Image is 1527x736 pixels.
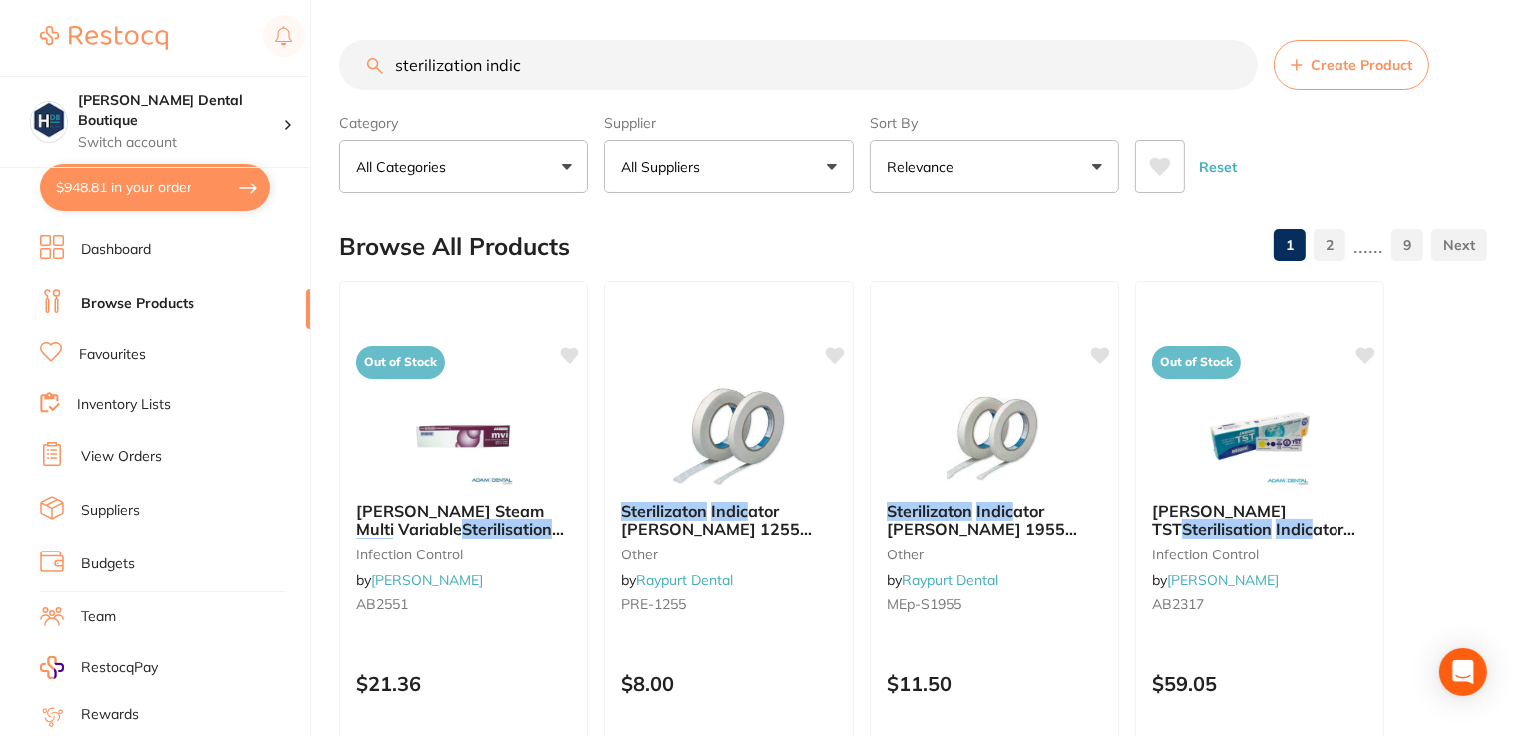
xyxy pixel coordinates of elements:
a: Favourites [79,345,146,365]
p: ...... [1353,234,1383,257]
a: 9 [1391,225,1423,265]
span: MEp-S1955 [887,595,961,613]
span: [PERSON_NAME] Steam Multi Variable [356,501,544,539]
b: Browne TST Sterilisation Indicator Strips Class [1152,502,1367,539]
span: by [1152,571,1279,589]
button: Relevance [870,140,1119,193]
a: [PERSON_NAME] [1167,571,1279,589]
em: Indic [1276,519,1313,539]
input: Search Products [339,40,1258,90]
a: Inventory Lists [77,395,171,415]
em: Indic [711,501,748,521]
a: 2 [1314,225,1345,265]
span: RestocqPay [81,658,158,678]
img: Sterilizaton Indicator Tape 1255 (12mm) [664,386,794,486]
img: Restocq Logo [40,26,168,50]
span: by [621,571,733,589]
button: Create Product [1274,40,1429,90]
em: Sterilizaton [887,501,972,521]
a: Raypurt Dental [636,571,733,589]
p: Relevance [887,157,961,177]
label: Category [339,114,588,132]
a: View Orders [81,447,162,467]
a: [PERSON_NAME] [371,571,483,589]
a: Restocq Logo [40,15,168,61]
span: PRE-1255 [621,595,686,613]
span: Out of Stock [1152,346,1241,379]
span: by [887,571,998,589]
p: $59.05 [1152,672,1367,695]
b: Sterilizaton Indicator Tape 1255 (12mm) [621,502,837,539]
button: All Suppliers [604,140,854,193]
button: Reset [1193,140,1243,193]
small: infection control [1152,547,1367,562]
span: ator Strips Class [1152,519,1355,556]
a: Budgets [81,554,135,574]
a: RestocqPay [40,656,158,679]
a: Raypurt Dental [902,571,998,589]
p: All Categories [356,157,454,177]
em: Indic [356,538,393,557]
p: $11.50 [887,672,1102,695]
em: Indic [976,501,1013,521]
em: Sterilisation [462,519,552,539]
span: ator [PERSON_NAME] 1955 (19mm) [887,501,1077,557]
h2: Browse All Products [339,233,570,261]
span: ator [PERSON_NAME] 1255 (12mm) [621,501,812,557]
small: infection control [356,547,572,562]
span: Out of Stock [356,346,445,379]
b: Sterilizaton Indicator Tape 1955 (19mm) [887,502,1102,539]
a: Browse Products [81,294,194,314]
em: Sterilisation [1182,519,1272,539]
a: Suppliers [81,501,140,521]
b: Browne Steam Multi Variable Sterilisation Indicators [356,502,572,539]
img: Browne TST Sterilisation Indicator Strips Class [1195,386,1325,486]
button: All Categories [339,140,588,193]
div: Open Intercom Messenger [1439,648,1487,696]
small: other [887,547,1102,562]
label: Supplier [604,114,854,132]
a: Team [81,607,116,627]
span: by [356,571,483,589]
p: $21.36 [356,672,572,695]
span: Create Product [1311,57,1412,73]
img: RestocqPay [40,656,64,679]
h4: Harris Dental Boutique [78,91,283,130]
a: Rewards [81,705,139,725]
small: other [621,547,837,562]
span: ators [393,538,432,557]
img: Harris Dental Boutique [31,102,67,138]
img: Sterilizaton Indicator Tape 1955 (19mm) [930,386,1059,486]
span: [PERSON_NAME] TST [1152,501,1287,539]
span: AB2551 [356,595,408,613]
label: Sort By [870,114,1119,132]
a: 1 [1274,225,1306,265]
a: Dashboard [81,240,151,260]
span: AB2317 [1152,595,1204,613]
p: All Suppliers [621,157,708,177]
button: $948.81 in your order [40,164,270,211]
img: Browne Steam Multi Variable Sterilisation Indicators [399,386,529,486]
em: Sterilizaton [621,501,707,521]
p: $8.00 [621,672,837,695]
p: Switch account [78,133,283,153]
